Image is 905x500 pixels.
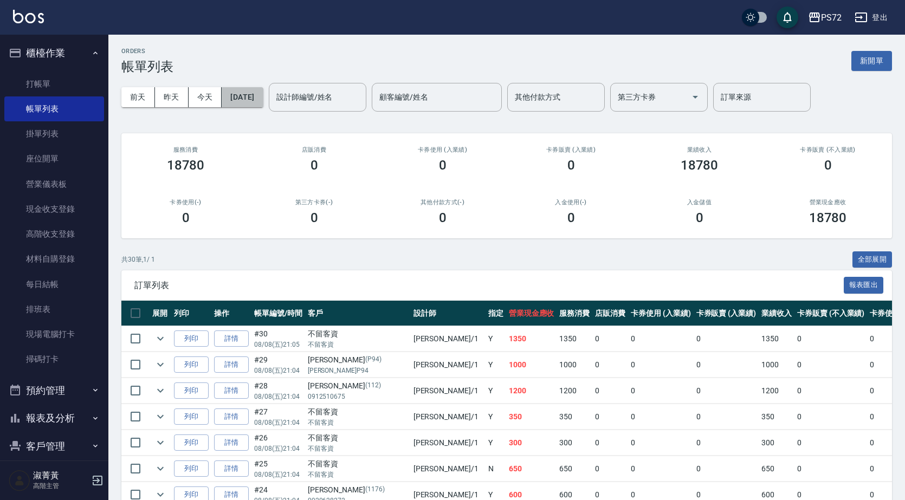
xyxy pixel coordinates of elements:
[308,470,408,479] p: 不留客資
[486,378,506,404] td: Y
[506,301,557,326] th: 營業現金應收
[251,352,305,378] td: #29
[391,146,494,153] h2: 卡券使用 (入業績)
[506,404,557,430] td: 350
[305,301,411,326] th: 客戶
[4,172,104,197] a: 營業儀表板
[506,326,557,352] td: 1350
[506,430,557,456] td: 300
[4,347,104,372] a: 掃碼打卡
[211,301,251,326] th: 操作
[308,458,408,470] div: 不留客資
[4,376,104,405] button: 預約管理
[759,456,794,482] td: 650
[694,456,759,482] td: 0
[308,432,408,444] div: 不留客資
[557,456,592,482] td: 650
[628,404,694,430] td: 0
[308,366,408,375] p: [PERSON_NAME]P94
[308,484,408,496] div: [PERSON_NAME]
[809,210,847,225] h3: 18780
[694,378,759,404] td: 0
[308,354,408,366] div: [PERSON_NAME]
[214,408,249,425] a: 詳情
[308,340,408,349] p: 不留客資
[4,297,104,322] a: 排班表
[628,326,694,352] td: 0
[557,326,592,352] td: 1350
[308,392,408,401] p: 0912510675
[794,404,867,430] td: 0
[365,380,381,392] p: (112)
[821,11,842,24] div: PS72
[4,222,104,246] a: 高階收支登錄
[308,444,408,453] p: 不留客資
[851,55,892,66] a: 新開單
[214,460,249,477] a: 詳情
[308,328,408,340] div: 不留客資
[411,456,486,482] td: [PERSON_NAME] /1
[134,146,237,153] h3: 服務消費
[251,378,305,404] td: #28
[557,301,592,326] th: 服務消費
[251,301,305,326] th: 帳單編號/時間
[121,59,173,74] h3: 帳單列表
[777,146,879,153] h2: 卡券販賣 (不入業績)
[759,378,794,404] td: 1200
[222,87,263,107] button: [DATE]
[794,326,867,352] td: 0
[794,301,867,326] th: 卡券販賣 (不入業績)
[121,48,173,55] h2: ORDERS
[121,255,155,264] p: 共 30 筆, 1 / 1
[520,199,622,206] h2: 入金使用(-)
[4,322,104,347] a: 現場電腦打卡
[794,378,867,404] td: 0
[759,326,794,352] td: 1350
[592,430,628,456] td: 0
[251,326,305,352] td: #30
[567,158,575,173] h3: 0
[4,39,104,67] button: 櫃檯作業
[844,280,884,290] a: 報表匯出
[174,382,209,399] button: 列印
[628,352,694,378] td: 0
[794,352,867,378] td: 0
[506,378,557,404] td: 1200
[681,158,719,173] h3: 18780
[308,380,408,392] div: [PERSON_NAME]
[411,430,486,456] td: [PERSON_NAME] /1
[134,199,237,206] h2: 卡券使用(-)
[33,470,88,481] h5: 淑菁黃
[311,158,318,173] h3: 0
[694,352,759,378] td: 0
[174,356,209,373] button: 列印
[486,404,506,430] td: Y
[557,378,592,404] td: 1200
[152,330,169,347] button: expand row
[4,96,104,121] a: 帳單列表
[4,197,104,222] a: 現金收支登錄
[251,430,305,456] td: #26
[486,456,506,482] td: N
[214,382,249,399] a: 詳情
[155,87,189,107] button: 昨天
[4,72,104,96] a: 打帳單
[694,301,759,326] th: 卡券販賣 (入業績)
[189,87,222,107] button: 今天
[174,330,209,347] button: 列印
[694,326,759,352] td: 0
[486,352,506,378] td: Y
[134,280,844,291] span: 訂單列表
[150,301,171,326] th: 展開
[592,404,628,430] td: 0
[167,158,205,173] h3: 18780
[152,408,169,425] button: expand row
[254,392,302,401] p: 08/08 (五) 21:04
[592,352,628,378] td: 0
[214,330,249,347] a: 詳情
[9,470,30,491] img: Person
[439,210,447,225] h3: 0
[439,158,447,173] h3: 0
[4,432,104,460] button: 客戶管理
[777,7,798,28] button: save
